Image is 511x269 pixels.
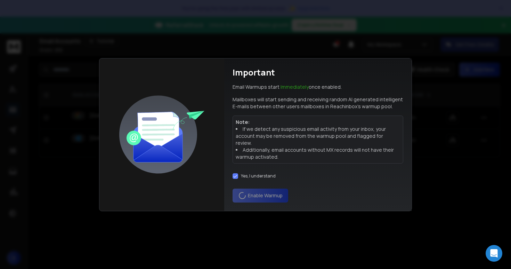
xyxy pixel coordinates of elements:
h1: Important [233,67,275,78]
label: Yes, I understand [241,173,276,179]
p: Note: [236,119,400,126]
span: Immediately [281,84,309,90]
li: If we detect any suspicious email activity from your inbox, your account may be removed from the ... [236,126,400,147]
p: Email Warmups start once enabled. [233,84,342,90]
div: Open Intercom Messenger [486,245,502,262]
p: Mailboxes will start sending and receiving random AI generated intelligent E-mails between other ... [233,96,403,110]
li: Additionally, email accounts without MX records will not have their warmup activated. [236,147,400,160]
